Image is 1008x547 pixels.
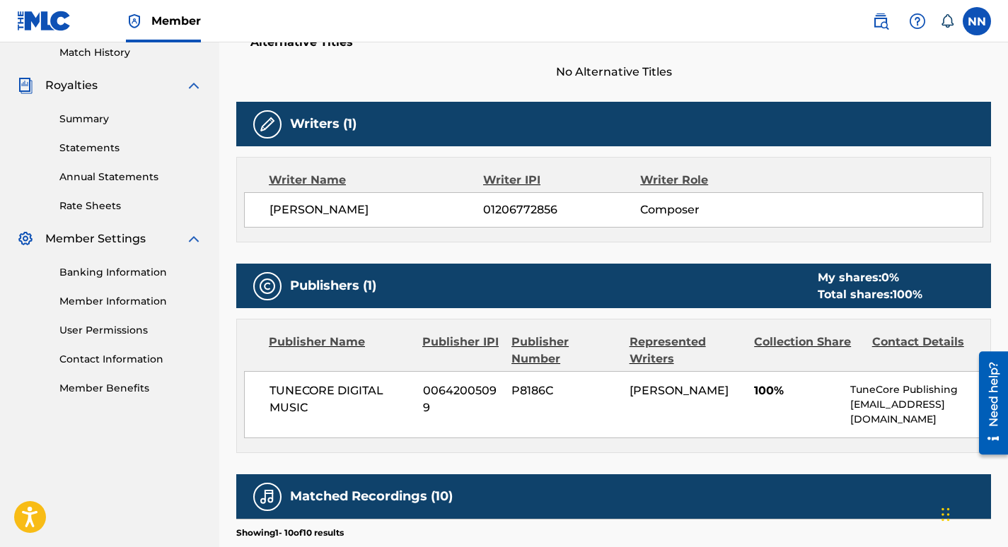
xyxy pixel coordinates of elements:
h5: Matched Recordings (10) [290,488,453,505]
img: expand [185,230,202,247]
div: Drag [942,493,950,536]
img: Member Settings [17,230,34,247]
img: search [872,13,889,30]
a: Banking Information [59,265,202,280]
img: expand [185,77,202,94]
a: User Permissions [59,323,202,338]
a: Member Information [59,294,202,309]
div: Writer Role [640,172,783,189]
span: 00642005099 [423,382,502,416]
img: help [909,13,926,30]
img: Top Rightsholder [126,13,143,30]
p: Showing 1 - 10 of 10 results [236,527,344,539]
div: Writer IPI [483,172,640,189]
span: Royalties [45,77,98,94]
a: Member Benefits [59,381,202,396]
div: Help [903,7,932,35]
div: Represented Writers [630,334,744,367]
h5: Publishers (1) [290,278,376,294]
h5: Alternative Titles [250,35,977,49]
span: 100% [754,382,840,399]
a: Summary [59,112,202,127]
a: Statements [59,141,202,155]
span: [PERSON_NAME] [270,201,483,218]
span: 01206772856 [483,201,640,218]
span: P8186C [511,382,618,399]
span: 100 % [893,288,922,301]
span: Composer [640,201,783,218]
img: MLC Logo [17,11,71,31]
div: My shares: [818,269,922,286]
span: TUNECORE DIGITAL MUSIC [270,382,412,416]
span: No Alternative Titles [236,64,991,81]
img: Publishers [259,278,276,295]
a: Public Search [867,7,895,35]
div: Collection Share [754,334,862,367]
p: TuneCore Publishing [850,382,983,397]
a: Match History [59,45,202,60]
a: Rate Sheets [59,199,202,213]
div: Publisher Name [269,334,412,367]
div: Contact Details [872,334,980,367]
p: [EMAIL_ADDRESS][DOMAIN_NAME] [850,397,983,427]
div: Writer Name [269,172,483,189]
div: User Menu [963,7,991,35]
img: Royalties [17,77,34,94]
iframe: Chat Widget [937,479,1008,547]
span: Member Settings [45,230,146,247]
img: Matched Recordings [259,488,276,505]
h5: Writers (1) [290,116,357,132]
a: Annual Statements [59,170,202,184]
iframe: Resource Center [968,346,1008,460]
div: Total shares: [818,286,922,303]
div: Publisher IPI [422,334,501,367]
span: [PERSON_NAME] [630,384,729,397]
img: Writers [259,116,276,133]
span: 0 % [881,271,899,284]
div: Notifications [940,14,954,28]
div: Publisher Number [511,334,619,367]
a: Contact Information [59,352,202,367]
span: Member [151,13,201,29]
